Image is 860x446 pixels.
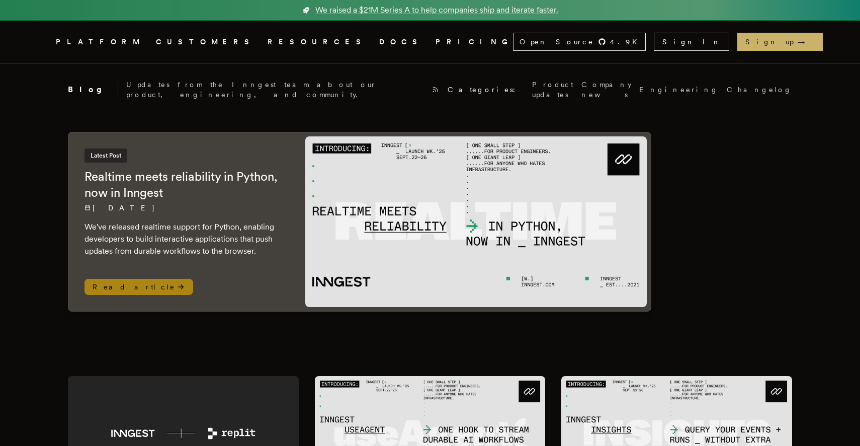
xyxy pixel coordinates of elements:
p: Updates from the Inngest team about our product, engineering, and community. [126,80,423,100]
span: Read article [84,279,193,295]
a: Sign In [654,33,729,51]
a: Engineering [639,85,719,95]
a: Changelog [727,85,792,95]
a: Company news [581,80,631,100]
button: PLATFORM [56,36,144,48]
p: We've released realtime support for Python, enabling developers to build interactive applications... [84,221,285,257]
a: Product updates [532,80,573,100]
h2: Realtime meets reliability in Python, now in Inngest [84,169,285,201]
a: PRICING [436,36,513,48]
a: Latest PostRealtime meets reliability in Python, now in Inngest[DATE] We've released realtime sup... [68,132,651,312]
span: We raised a $21M Series A to help companies ship and iterate faster. [315,4,558,16]
button: RESOURCES [268,36,367,48]
h2: Blog [68,84,118,96]
span: Open Source [520,37,594,47]
a: DOCS [379,36,423,48]
p: [DATE] [84,203,285,213]
nav: Global [28,21,832,63]
span: Latest Post [84,148,127,163]
a: CUSTOMERS [156,36,255,48]
span: 4.9 K [610,37,643,47]
a: Sign up [737,33,823,51]
img: Featured image for Realtime meets reliability in Python, now in Inngest blog post [305,136,647,307]
span: → [798,37,815,47]
span: Categories: [448,85,524,95]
